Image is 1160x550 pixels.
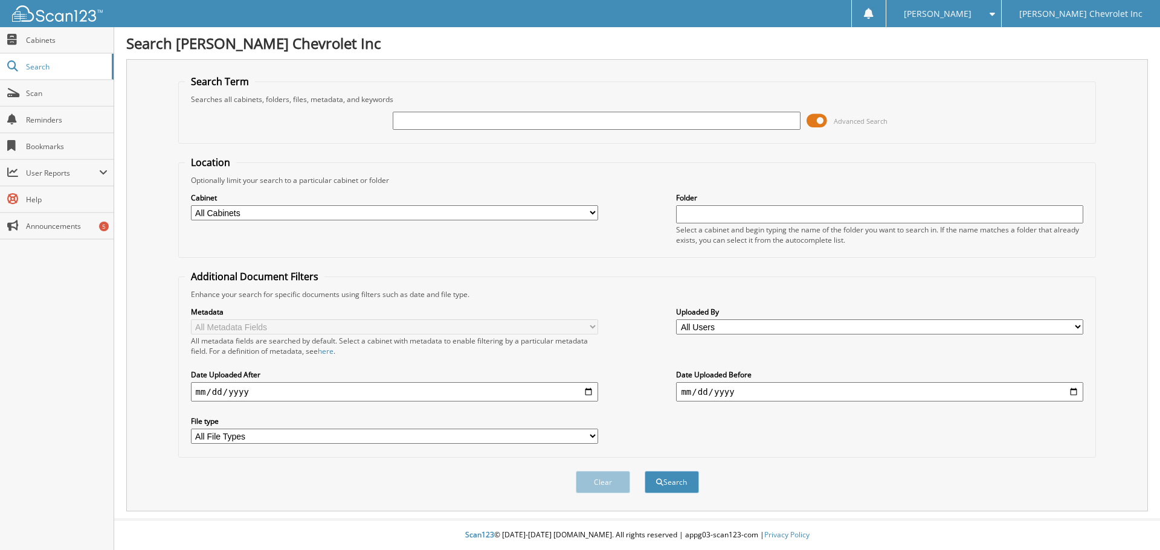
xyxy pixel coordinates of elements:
input: start [191,382,598,401]
h1: Search [PERSON_NAME] Chevrolet Inc [126,33,1148,53]
div: Select a cabinet and begin typing the name of the folder you want to search in. If the name match... [676,225,1083,245]
span: Scan [26,88,108,98]
button: Clear [576,471,630,493]
label: Date Uploaded Before [676,369,1083,380]
span: Cabinets [26,35,108,45]
label: Date Uploaded After [191,369,598,380]
label: File type [191,416,598,426]
img: scan123-logo-white.svg [12,5,103,22]
span: User Reports [26,168,99,178]
label: Folder [676,193,1083,203]
span: Advanced Search [834,117,888,126]
div: All metadata fields are searched by default. Select a cabinet with metadata to enable filtering b... [191,336,598,356]
label: Metadata [191,307,598,317]
span: Announcements [26,221,108,231]
div: Searches all cabinets, folders, files, metadata, and keywords [185,94,1090,104]
legend: Search Term [185,75,255,88]
span: Reminders [26,115,108,125]
div: © [DATE]-[DATE] [DOMAIN_NAME]. All rights reserved | appg03-scan123-com | [114,520,1160,550]
a: here [318,346,333,356]
legend: Additional Document Filters [185,270,324,283]
span: Help [26,194,108,205]
div: 5 [99,222,109,231]
span: Search [26,62,106,72]
label: Cabinet [191,193,598,203]
button: Search [645,471,699,493]
a: Privacy Policy [764,529,810,540]
span: Scan123 [465,529,494,540]
input: end [676,382,1083,401]
div: Enhance your search for specific documents using filters such as date and file type. [185,289,1090,299]
span: Bookmarks [26,141,108,152]
div: Optionally limit your search to a particular cabinet or folder [185,175,1090,185]
label: Uploaded By [676,307,1083,317]
span: [PERSON_NAME] [904,10,971,18]
legend: Location [185,156,236,169]
span: [PERSON_NAME] Chevrolet Inc [1019,10,1142,18]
